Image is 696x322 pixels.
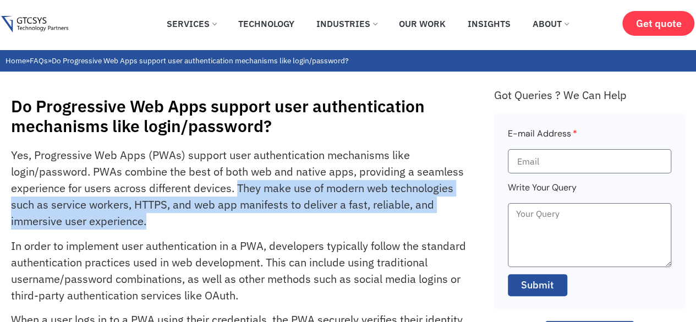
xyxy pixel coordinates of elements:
[459,12,519,36] a: Insights
[508,149,672,173] input: Email
[508,127,672,303] form: Faq Form
[1,16,68,33] img: Gtcsys logo
[391,12,454,36] a: Our Work
[6,56,26,66] a: Home
[508,181,577,203] label: Write Your Query
[521,278,554,292] span: Submit
[6,56,348,66] span: » »
[308,12,385,36] a: Industries
[508,274,567,296] button: Submit
[52,56,348,66] span: Do Progressive Web Apps support user authentication mechanisms like login/password?
[524,12,577,36] a: About
[158,12,224,36] a: Services
[11,147,469,230] p: Yes, Progressive Web Apps (PWAs) support user authentication mechanisms like login/password. PWAs...
[230,12,303,36] a: Technology
[635,18,681,29] span: Get quote
[494,88,686,102] div: Got Queries ? We Can Help
[508,127,577,149] label: E-mail Address
[11,96,483,136] h1: Do Progressive Web Apps support user authentication mechanisms like login/password?
[622,11,694,36] a: Get quote
[11,238,469,304] p: In order to implement user authentication in a PWA, developers typically follow the standard auth...
[30,56,48,66] a: FAQs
